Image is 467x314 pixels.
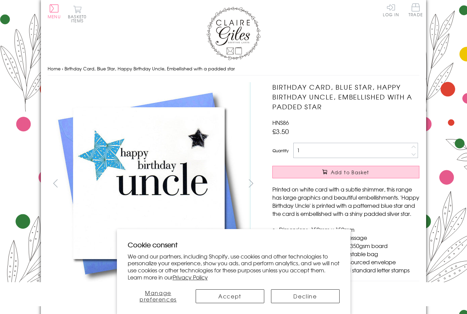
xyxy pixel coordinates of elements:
[128,289,189,303] button: Manage preferences
[383,3,399,17] a: Log In
[279,225,419,233] li: Dimensions: 150mm x 150mm
[62,65,63,72] span: ›
[272,166,419,178] button: Add to Basket
[272,185,419,218] p: Printed on white card with a subtle shimmer, this range has large graphics and beautiful embellis...
[244,176,259,191] button: next
[48,62,419,76] nav: breadcrumbs
[272,127,289,136] span: £3.50
[173,273,208,281] a: Privacy Policy
[409,3,423,17] span: Trade
[272,148,289,154] label: Quantity
[128,240,340,249] h2: Cookie consent
[48,4,61,19] button: Menu
[48,176,63,191] button: prev
[68,5,87,23] button: Basket0 items
[48,65,60,72] a: Home
[272,118,289,127] span: HNS86
[271,289,340,303] button: Decline
[259,82,462,285] img: Birthday Card, Blue Star, Happy Birthday Uncle, Embellished with a padded star
[272,82,419,111] h1: Birthday Card, Blue Star, Happy Birthday Uncle, Embellished with a padded star
[196,289,264,303] button: Accept
[48,14,61,20] span: Menu
[409,3,423,18] a: Trade
[331,169,369,176] span: Add to Basket
[71,14,87,24] span: 0 items
[65,65,235,72] span: Birthday Card, Blue Star, Happy Birthday Uncle, Embellished with a padded star
[128,253,340,281] p: We and our partners, including Shopify, use cookies and other technologies to personalize your ex...
[140,289,177,303] span: Manage preferences
[48,82,250,285] img: Birthday Card, Blue Star, Happy Birthday Uncle, Embellished with a padded star
[206,7,261,60] img: Claire Giles Greetings Cards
